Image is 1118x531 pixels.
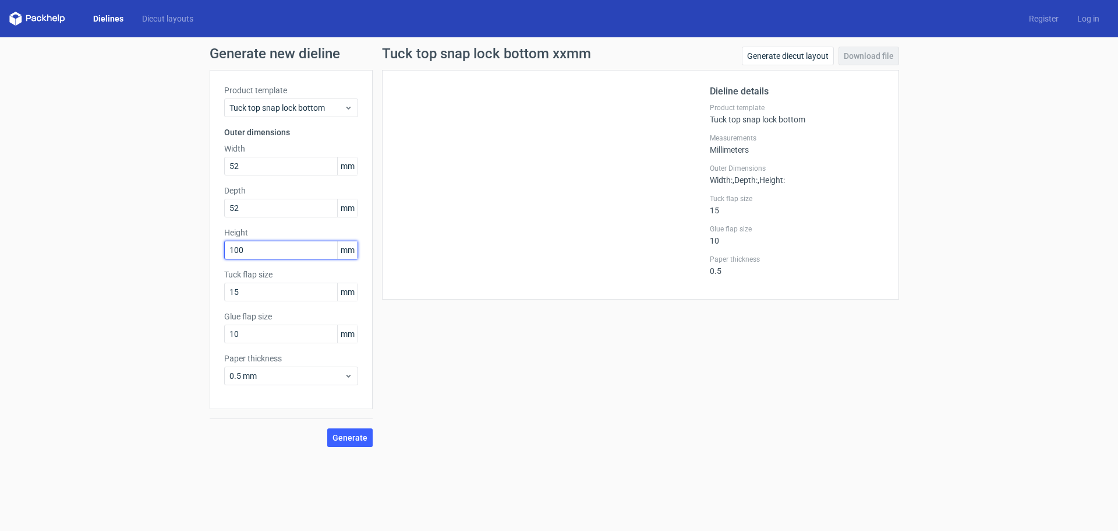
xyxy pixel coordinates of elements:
[224,185,358,196] label: Depth
[337,199,358,217] span: mm
[133,13,203,24] a: Diecut layouts
[710,103,885,124] div: Tuck top snap lock bottom
[224,353,358,364] label: Paper thickness
[710,133,885,154] div: Millimeters
[710,194,885,203] label: Tuck flap size
[710,255,885,264] label: Paper thickness
[733,175,758,185] span: , Depth :
[337,157,358,175] span: mm
[224,269,358,280] label: Tuck flap size
[337,283,358,301] span: mm
[1020,13,1068,24] a: Register
[710,103,885,112] label: Product template
[224,227,358,238] label: Height
[327,428,373,447] button: Generate
[337,241,358,259] span: mm
[229,102,344,114] span: Tuck top snap lock bottom
[758,175,785,185] span: , Height :
[224,126,358,138] h3: Outer dimensions
[84,13,133,24] a: Dielines
[229,370,344,382] span: 0.5 mm
[337,325,358,343] span: mm
[1068,13,1109,24] a: Log in
[224,85,358,96] label: Product template
[710,224,885,234] label: Glue flap size
[710,224,885,245] div: 10
[710,194,885,215] div: 15
[382,47,591,61] h1: Tuck top snap lock bottom xxmm
[742,47,834,65] a: Generate diecut layout
[224,143,358,154] label: Width
[224,311,358,322] label: Glue flap size
[710,175,733,185] span: Width :
[210,47,908,61] h1: Generate new dieline
[710,133,885,143] label: Measurements
[710,255,885,276] div: 0.5
[332,434,367,442] span: Generate
[710,85,885,99] h2: Dieline details
[710,164,885,173] label: Outer Dimensions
